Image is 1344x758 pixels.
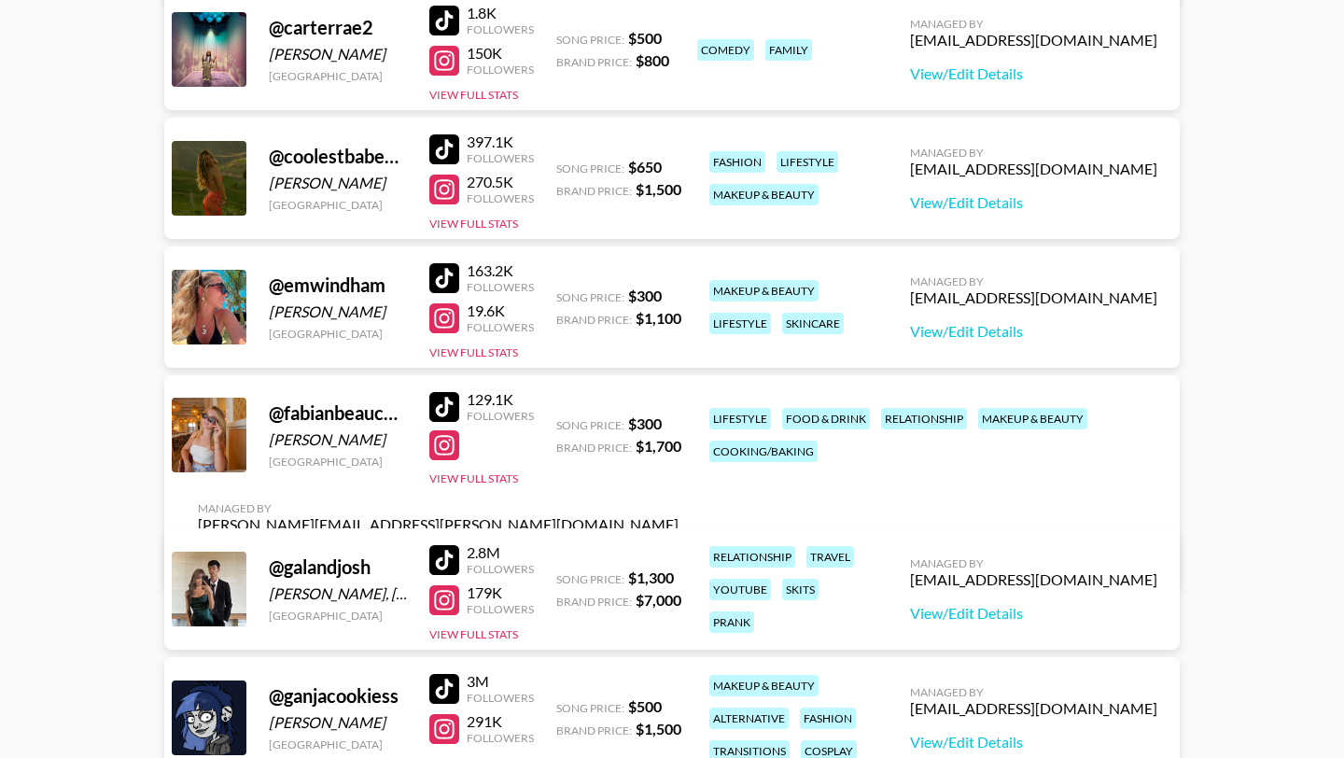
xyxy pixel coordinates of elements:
div: 179K [467,583,534,602]
strong: $ 1,100 [636,309,681,327]
span: Brand Price: [556,55,632,69]
div: [PERSON_NAME] [269,713,407,732]
strong: $ 300 [628,287,662,304]
div: makeup & beauty [978,408,1087,429]
span: Song Price: [556,572,624,586]
div: cooking/baking [709,441,818,462]
div: [GEOGRAPHIC_DATA] [269,327,407,341]
div: lifestyle [777,151,838,173]
div: fashion [800,708,856,729]
div: skits [782,579,819,600]
div: relationship [881,408,967,429]
span: Song Price: [556,701,624,715]
span: Song Price: [556,33,624,47]
div: Followers [467,731,534,745]
button: View Full Stats [429,345,518,359]
div: @ fabianbeaucoudrayy [269,401,407,425]
div: 19.6K [467,302,534,320]
div: Followers [467,320,534,334]
div: [GEOGRAPHIC_DATA] [269,737,407,751]
div: youtube [709,579,771,600]
strong: $ 1,500 [636,180,681,198]
div: [GEOGRAPHIC_DATA] [269,69,407,83]
a: View/Edit Details [910,322,1157,341]
span: Brand Price: [556,313,632,327]
div: [PERSON_NAME] [269,430,407,449]
button: View Full Stats [429,471,518,485]
div: 291K [467,712,534,731]
div: [EMAIL_ADDRESS][DOMAIN_NAME] [910,160,1157,178]
div: 3M [467,672,534,691]
div: Followers [467,191,534,205]
div: 1.8K [467,4,534,22]
div: Managed By [198,501,679,515]
div: 2.8M [467,543,534,562]
div: [PERSON_NAME] [269,45,407,63]
div: Managed By [910,17,1157,31]
div: Managed By [910,146,1157,160]
div: food & drink [782,408,870,429]
div: lifestyle [709,408,771,429]
strong: $ 7,000 [636,591,681,609]
div: [EMAIL_ADDRESS][DOMAIN_NAME] [910,699,1157,718]
div: Managed By [910,685,1157,699]
div: fashion [709,151,765,173]
div: [EMAIL_ADDRESS][DOMAIN_NAME] [910,288,1157,307]
div: Followers [467,22,534,36]
div: [PERSON_NAME] [269,302,407,321]
div: Followers [467,280,534,294]
div: [PERSON_NAME][EMAIL_ADDRESS][PERSON_NAME][DOMAIN_NAME] [198,515,679,534]
div: @ ganjacookiess [269,684,407,708]
strong: $ 650 [628,158,662,175]
div: [GEOGRAPHIC_DATA] [269,455,407,469]
strong: $ 1,700 [636,437,681,455]
div: Managed By [910,274,1157,288]
div: [GEOGRAPHIC_DATA] [269,198,407,212]
a: View/Edit Details [910,64,1157,83]
div: Followers [467,602,534,616]
strong: $ 500 [628,29,662,47]
div: [EMAIL_ADDRESS][DOMAIN_NAME] [910,31,1157,49]
div: skincare [782,313,844,334]
a: View/Edit Details [910,733,1157,751]
div: makeup & beauty [709,184,819,205]
div: Followers [467,151,534,165]
div: @ coolestbabeoutthere [269,145,407,168]
div: 270.5K [467,173,534,191]
strong: $ 500 [628,697,662,715]
div: @ emwindham [269,274,407,297]
div: @ galandjosh [269,555,407,579]
div: [EMAIL_ADDRESS][DOMAIN_NAME] [910,570,1157,589]
div: relationship [709,546,795,568]
button: View Full Stats [429,217,518,231]
div: @ carterrae2 [269,16,407,39]
div: [PERSON_NAME] [269,174,407,192]
div: Followers [467,409,534,423]
span: Brand Price: [556,441,632,455]
div: prank [709,611,754,633]
button: View Full Stats [429,88,518,102]
div: 129.1K [467,390,534,409]
div: Followers [467,63,534,77]
div: 397.1K [467,133,534,151]
div: Followers [467,691,534,705]
strong: $ 1,300 [628,568,674,586]
span: Song Price: [556,418,624,432]
a: View/Edit Details [910,604,1157,623]
span: Brand Price: [556,723,632,737]
strong: $ 300 [628,414,662,432]
div: lifestyle [709,313,771,334]
div: comedy [697,39,754,61]
div: [PERSON_NAME], [GEOGRAPHIC_DATA] [269,584,407,603]
div: makeup & beauty [709,280,819,302]
strong: $ 1,500 [636,720,681,737]
div: makeup & beauty [709,675,819,696]
div: Followers [467,562,534,576]
div: [GEOGRAPHIC_DATA] [269,609,407,623]
div: 163.2K [467,261,534,280]
span: Song Price: [556,290,624,304]
span: Song Price: [556,161,624,175]
strong: $ 800 [636,51,669,69]
div: travel [806,546,854,568]
div: Managed By [910,556,1157,570]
